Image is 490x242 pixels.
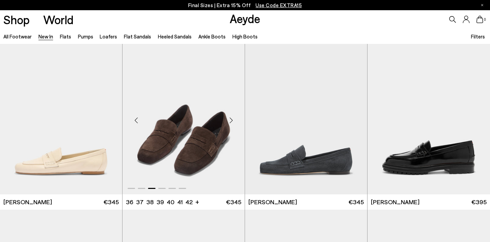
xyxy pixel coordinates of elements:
[136,198,144,206] li: 37
[471,198,487,206] span: €395
[158,33,192,39] a: Heeled Sandals
[43,14,73,26] a: World
[248,198,297,206] span: [PERSON_NAME]
[126,198,191,206] ul: variant
[38,33,53,39] a: New In
[157,198,164,206] li: 39
[230,11,260,26] a: Aeyde
[60,33,71,39] a: Flats
[226,198,241,206] span: €345
[126,110,146,131] div: Previous slide
[232,33,258,39] a: High Boots
[245,41,367,194] img: Lana Suede Loafers
[188,1,302,10] p: Final Sizes | Extra 15% Off
[122,41,245,194] a: Next slide Previous slide
[146,198,154,206] li: 38
[221,110,241,131] div: Next slide
[122,194,245,210] a: 36 37 38 39 40 41 42 + €345
[122,41,245,194] img: Lana Suede Loafers
[198,33,226,39] a: Ankle Boots
[126,198,133,206] li: 36
[3,33,32,39] a: All Footwear
[471,33,485,39] span: Filters
[167,198,175,206] li: 40
[367,41,490,194] img: Leon Loafers
[476,16,483,23] a: 0
[103,198,119,206] span: €345
[245,194,367,210] a: [PERSON_NAME] €345
[195,197,199,206] li: +
[185,198,193,206] li: 42
[177,198,183,206] li: 41
[3,14,30,26] a: Shop
[348,198,364,206] span: €345
[78,33,93,39] a: Pumps
[124,33,151,39] a: Flat Sandals
[3,198,52,206] span: [PERSON_NAME]
[371,198,420,206] span: [PERSON_NAME]
[256,2,302,8] span: Navigate to /collections/ss25-final-sizes
[367,194,490,210] a: [PERSON_NAME] €395
[100,33,117,39] a: Loafers
[122,41,245,194] div: 3 / 6
[483,18,487,21] span: 0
